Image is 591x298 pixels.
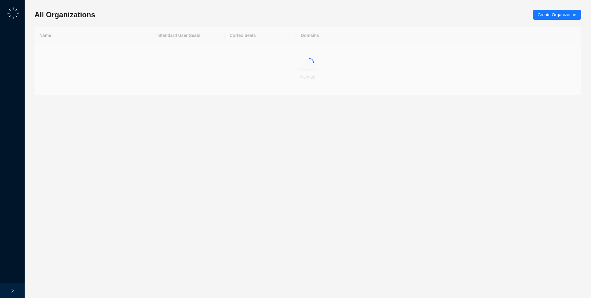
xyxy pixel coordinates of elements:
button: Create Organization [533,10,581,20]
h3: All Organizations [34,10,95,20]
span: loading [305,58,314,67]
span: Create Organization [538,11,576,18]
span: right [10,288,14,293]
img: logo-small-C4UdH2pc.png [6,6,20,20]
